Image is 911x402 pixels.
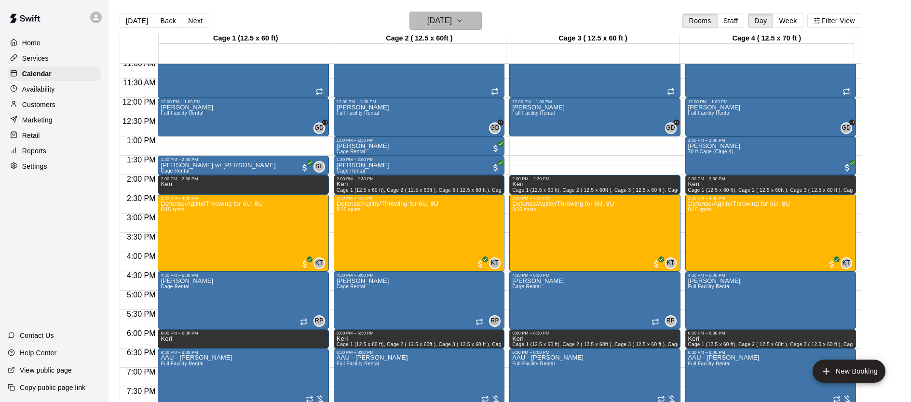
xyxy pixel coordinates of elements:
[665,257,677,269] div: Keri Tarro
[8,97,101,112] a: Customers
[509,98,680,136] div: 12:00 PM – 1:00 PM: Shaw
[337,99,502,104] div: 12:00 PM – 1:00 PM
[682,13,717,28] button: Rooms
[322,120,328,125] span: +1
[315,162,323,172] span: SL
[843,258,850,268] span: KT
[337,207,360,212] span: 8/15 spots filled
[159,34,332,43] div: Cage 1 (12.5 x 60 ft)
[22,69,52,79] p: Calendar
[337,196,502,201] div: 2:30 PM – 4:30 PM
[317,257,325,269] span: Keri Tarro
[841,257,852,269] div: Keri Tarro
[337,284,365,289] span: Cage Rental
[666,123,675,133] span: GD
[512,350,677,355] div: 6:30 PM – 8:00 PM
[509,194,680,271] div: 2:30 PM – 4:30 PM: Defense/Agility/Throwing for 6U, 8U
[120,117,158,125] span: 12:30 PM
[337,149,365,154] span: Cage Rental
[182,13,209,28] button: Next
[22,54,49,63] p: Services
[158,194,328,271] div: 2:30 PM – 4:30 PM: Defense/Agility/Throwing for 6U, 8U
[688,149,734,154] span: 70 ft Cage (Cage 4)
[161,168,189,174] span: Cage Rental
[161,110,203,116] span: Full Facility Rental
[685,329,856,348] div: 6:00 PM – 6:30 PM: Keri
[337,342,543,347] span: Cage 1 (12.5 x 60 ft), Cage 2 ( 12.5 x 60ft ), Cage 3 ( 12.5 x 60 ft ), Cage 4 ( 12.5 x 70 ft )
[509,175,680,194] div: 2:00 PM – 2:30 PM: Keri
[512,273,677,278] div: 4:30 PM – 6:00 PM
[512,207,536,212] span: 8/15 spots filled
[665,315,677,327] div: Ryan Pallotta
[124,271,158,280] span: 4:30 PM
[688,207,712,212] span: 8/15 spots filled
[841,122,852,134] div: Gretchen Dombeck
[124,252,158,260] span: 4:00 PM
[498,120,503,125] span: +1
[313,257,325,269] div: Keri Tarro
[20,348,56,358] p: Help Center
[512,331,677,335] div: 6:00 PM – 6:30 PM
[844,257,852,269] span: Keri Tarro
[124,175,158,183] span: 2:00 PM
[161,361,203,366] span: Full Facility Rental
[688,110,731,116] span: Full Facility Rental
[161,196,326,201] div: 2:30 PM – 4:30 PM
[337,110,379,116] span: Full Facility Rental
[161,350,326,355] div: 6:30 PM – 8:00 PM
[300,163,310,173] span: All customers have paid
[22,115,53,125] p: Marketing
[669,257,677,269] span: Keri Tarro
[843,163,852,173] span: All customers have paid
[680,34,854,43] div: Cage 4 ( 12.5 x 70 ft )
[8,128,101,143] div: Retail
[427,14,452,27] h6: [DATE]
[491,144,501,153] span: All customers have paid
[688,196,853,201] div: 2:30 PM – 4:30 PM
[158,271,328,329] div: 4:30 PM – 6:00 PM: Ryan Pallotta
[300,318,308,326] span: Recurring event
[334,156,504,175] div: 1:30 PM – 2:00 PM: Ashley DeNoncour
[22,38,41,48] p: Home
[22,146,46,156] p: Reports
[313,315,325,327] div: Ryan Pallotta
[332,34,506,43] div: Cage 2 ( 12.5 x 60ft )
[8,144,101,158] div: Reports
[409,12,482,30] button: [DATE]
[154,13,182,28] button: Back
[8,51,101,66] div: Services
[8,113,101,127] div: Marketing
[512,188,718,193] span: Cage 1 (12.5 x 60 ft), Cage 2 ( 12.5 x 60ft ), Cage 3 ( 12.5 x 60 ft ), Cage 4 ( 12.5 x 70 ft )
[476,259,485,269] span: All customers have paid
[161,157,326,162] div: 1:30 PM – 2:00 PM
[124,368,158,376] span: 7:00 PM
[337,273,502,278] div: 4:30 PM – 6:00 PM
[334,329,504,348] div: 6:00 PM – 6:30 PM: Keri
[512,361,555,366] span: Full Facility Rental
[688,138,853,143] div: 1:00 PM – 2:00 PM
[827,259,837,269] span: All customers have paid
[317,315,325,327] span: Ryan Pallotta
[124,233,158,241] span: 3:30 PM
[688,342,894,347] span: Cage 1 (12.5 x 60 ft), Cage 2 ( 12.5 x 60ft ), Cage 3 ( 12.5 x 60 ft ), Cage 4 ( 12.5 x 70 ft )
[717,13,745,28] button: Staff
[161,331,326,335] div: 6:00 PM – 6:30 PM
[688,361,731,366] span: Full Facility Rental
[688,273,853,278] div: 4:30 PM – 6:00 PM
[334,271,504,329] div: 4:30 PM – 6:00 PM: Ryan Pallotta
[688,331,853,335] div: 6:00 PM – 6:30 PM
[313,161,325,173] div: Scott Lesiuk
[489,257,501,269] div: Keri Tarro
[8,67,101,81] a: Calendar
[334,175,504,194] div: 2:00 PM – 2:30 PM: Keri
[22,84,55,94] p: Availability
[773,13,803,28] button: Week
[849,120,855,125] span: +1
[124,136,158,145] span: 1:00 PM
[669,315,677,327] span: Ryan Pallotta
[8,36,101,50] a: Home
[337,188,543,193] span: Cage 1 (12.5 x 60 ft), Cage 2 ( 12.5 x 60ft ), Cage 3 ( 12.5 x 60 ft ), Cage 4 ( 12.5 x 70 ft )
[669,122,677,134] span: Gretchen Dombeck & 1 other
